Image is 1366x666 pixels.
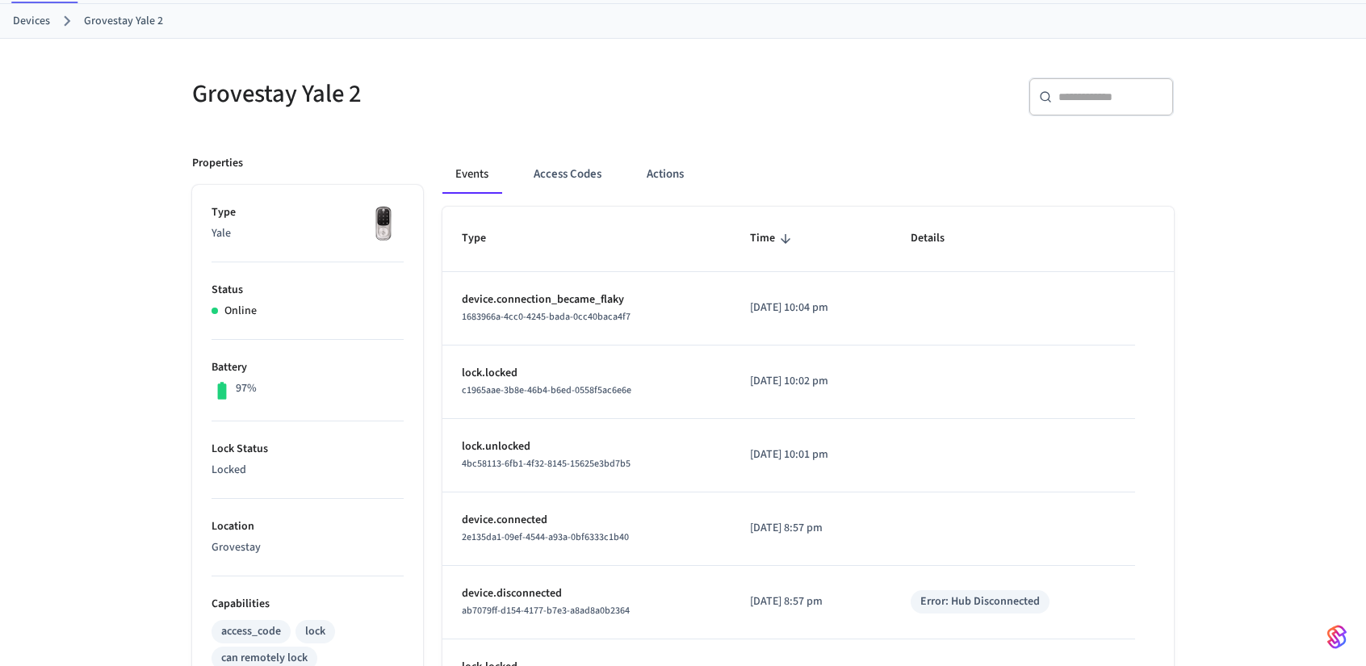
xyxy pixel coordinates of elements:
[634,155,697,194] button: Actions
[192,77,673,111] h5: Grovestay Yale 2
[911,226,966,251] span: Details
[221,623,281,640] div: access_code
[462,604,630,618] span: ab7079ff-d154-4177-b7e3-a8ad8a0b2364
[305,623,325,640] div: lock
[462,226,507,251] span: Type
[84,13,163,30] a: Grovestay Yale 2
[462,512,711,529] p: device.connected
[462,291,711,308] p: device.connection_became_flaky
[750,593,872,610] p: [DATE] 8:57 pm
[192,155,243,172] p: Properties
[212,462,404,479] p: Locked
[462,383,631,397] span: c1965aae-3b8e-46b4-b6ed-0558f5ac6e6e
[212,359,404,376] p: Battery
[750,446,872,463] p: [DATE] 10:01 pm
[442,155,1174,194] div: ant example
[442,155,501,194] button: Events
[224,303,257,320] p: Online
[212,518,404,535] p: Location
[462,365,711,382] p: lock.locked
[363,204,404,245] img: Yale Assure Touchscreen Wifi Smart Lock, Satin Nickel, Front
[1327,624,1347,650] img: SeamLogoGradient.69752ec5.svg
[750,299,872,316] p: [DATE] 10:04 pm
[462,457,631,471] span: 4bc58113-6fb1-4f32-8145-15625e3bd7b5
[212,596,404,613] p: Capabilities
[920,593,1040,610] div: Error: Hub Disconnected
[462,310,631,324] span: 1683966a-4cc0-4245-bada-0cc40baca4f7
[212,225,404,242] p: Yale
[236,380,257,397] p: 97%
[212,441,404,458] p: Lock Status
[212,539,404,556] p: Grovestay
[462,530,629,544] span: 2e135da1-09ef-4544-a93a-0bf6333c1b40
[750,520,872,537] p: [DATE] 8:57 pm
[212,282,404,299] p: Status
[521,155,614,194] button: Access Codes
[750,373,872,390] p: [DATE] 10:02 pm
[462,585,711,602] p: device.disconnected
[13,13,50,30] a: Devices
[212,204,404,221] p: Type
[750,226,796,251] span: Time
[462,438,711,455] p: lock.unlocked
